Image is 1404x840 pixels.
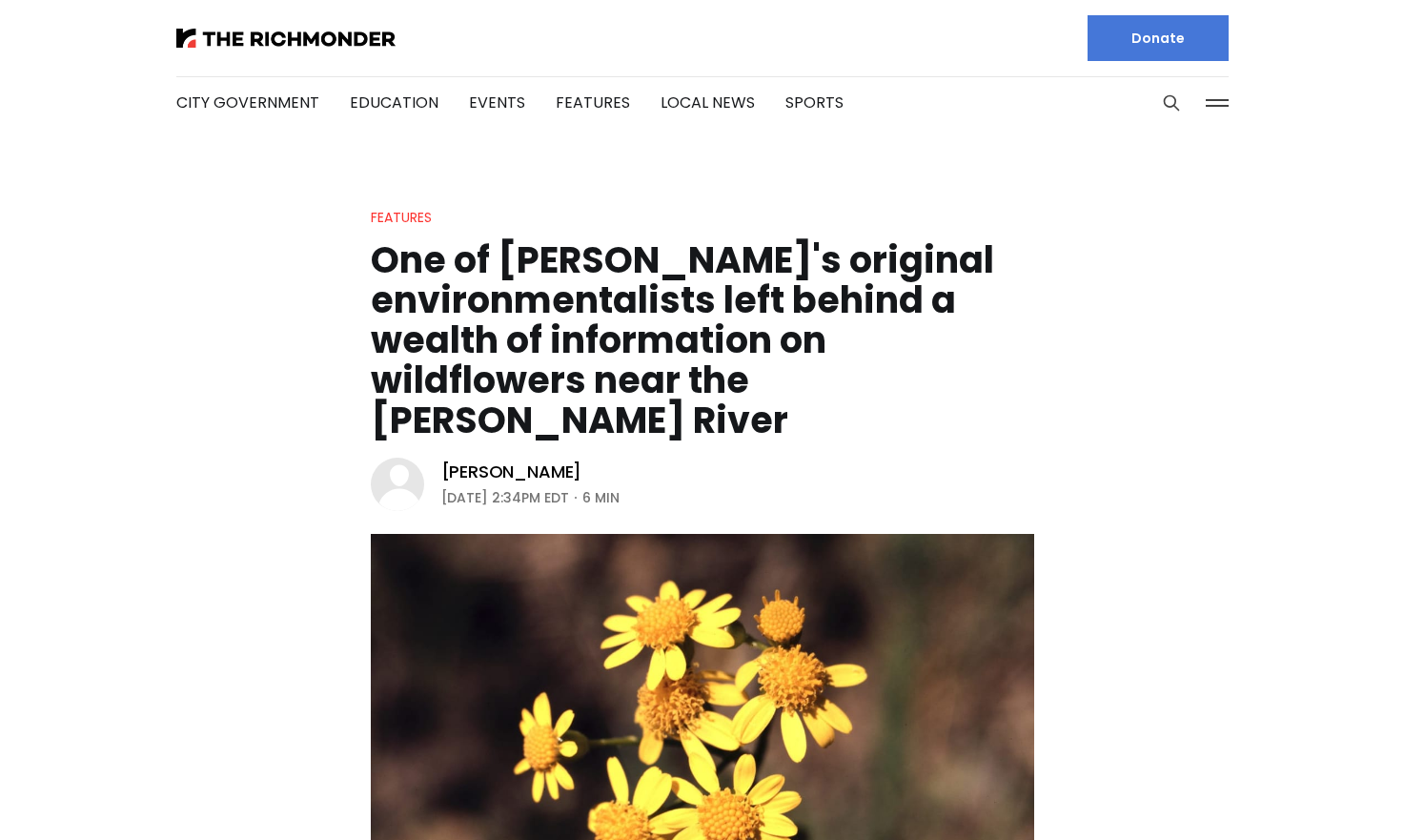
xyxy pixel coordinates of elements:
[582,486,620,509] span: 6 min
[441,486,569,509] time: [DATE] 2:34PM EDT
[176,29,396,48] img: The Richmonder
[661,92,755,113] a: Local News
[176,92,319,113] a: City Government
[350,92,438,113] a: Education
[371,208,432,227] a: Features
[1088,15,1229,61] a: Donate
[469,92,525,113] a: Events
[785,92,844,113] a: Sports
[371,240,1034,440] h1: One of [PERSON_NAME]'s original environmentalists left behind a wealth of information on wildflow...
[1157,89,1186,117] button: Search this site
[556,92,630,113] a: Features
[441,461,582,483] a: [PERSON_NAME]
